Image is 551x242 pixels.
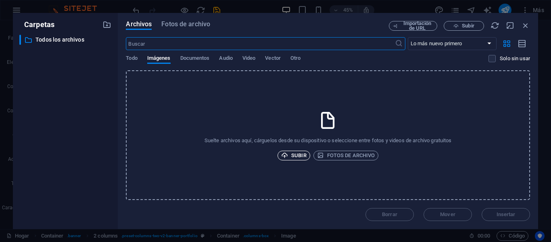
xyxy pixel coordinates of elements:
font: Subir [462,23,474,29]
i: Cerca [521,21,530,30]
i: Recargar [490,21,499,30]
font: Fotos de archivo [161,20,210,28]
font: Fotos de archivo [327,152,375,158]
font: Todos los archivos [35,36,84,43]
font: Documentos [180,55,210,61]
font: Carpetas [24,20,54,29]
p: Muestra solo los archivos que no se usan en el sitio web. Los archivos añadidos durante esta sesi... [500,55,530,62]
font: Imágenes [147,55,171,61]
i: Minimizar [506,21,515,30]
button: Subir [278,151,310,160]
i: Crear nueva carpeta [102,20,111,29]
font: Suelte archivos aquí, cárguelos desde su dispositivo o seleccione entre fotos y videos de archivo... [205,137,452,143]
font: Subir [291,152,306,158]
font: Otro [290,55,301,61]
button: Fotos de archivo [313,151,379,160]
font: Vector [265,55,281,61]
button: Importación de URL [389,21,437,31]
font: Importación de URL [403,20,432,31]
input: Buscar [126,37,394,50]
font: Audio [219,55,232,61]
font: Video [242,55,255,61]
font: Archivos [126,20,152,28]
font: Todo [126,55,137,61]
button: Subir [444,21,484,31]
font: Solo sin usar [500,55,530,61]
